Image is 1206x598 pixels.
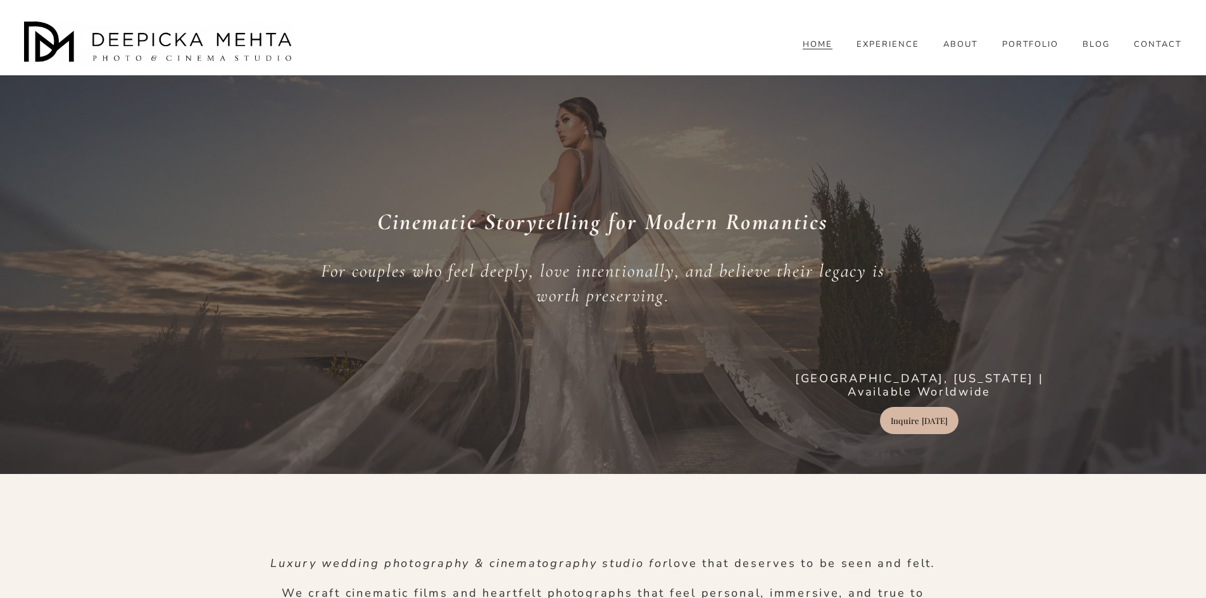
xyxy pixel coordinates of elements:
em: Luxury wedding photography & cinematography studio for [270,556,669,571]
img: Austin Wedding Photographer - Deepicka Mehta Photography &amp; Cinematography [24,22,296,66]
a: CONTACT [1134,39,1182,50]
em: . [931,556,936,571]
a: HOME [803,39,832,50]
em: Cinematic Storytelling for Modern Romantics [377,208,829,235]
span: BLOG [1083,40,1110,50]
a: folder dropdown [1083,39,1110,50]
em: For couples who feel deeply, love intentionally, and believe their legacy is worth preserving. [321,260,890,306]
p: [GEOGRAPHIC_DATA], [US_STATE] | Available Worldwide [793,372,1046,400]
a: Inquire [DATE] [880,407,958,434]
a: EXPERIENCE [857,39,919,50]
p: love that deserves to be seen and felt [234,557,972,571]
a: ABOUT [943,39,978,50]
a: PORTFOLIO [1002,39,1059,50]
